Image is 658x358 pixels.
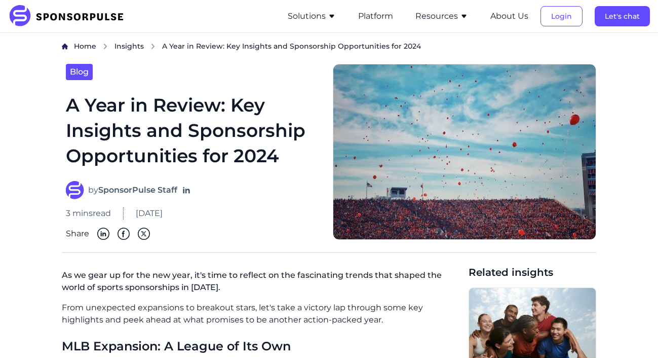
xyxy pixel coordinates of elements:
a: Follow on LinkedIn [181,185,191,195]
a: Blog [66,64,93,80]
img: chevron right [150,43,156,50]
span: Home [74,42,96,51]
h1: A Year in Review: Key Insights and Sponsorship Opportunities for 2024 [66,92,321,169]
a: Login [540,12,583,21]
button: Login [540,6,583,26]
a: About Us [490,12,528,21]
strong: SponsorPulse Staff [98,185,177,195]
span: Related insights [469,265,596,279]
img: Home [62,43,68,50]
a: Platform [358,12,393,21]
span: [DATE] [136,207,163,220]
button: Let's chat [595,6,650,26]
img: SponsorPulse [8,5,131,27]
a: Home [74,41,96,52]
p: From unexpected expansions to breakout stars, let's take a victory lap through some key highlight... [62,302,461,326]
span: Insights [114,42,144,51]
button: Platform [358,10,393,22]
button: Solutions [288,10,336,22]
h3: MLB Expansion: A League of Its Own [62,338,461,354]
span: A Year in Review: Key Insights and Sponsorship Opportunities for 2024 [162,41,421,51]
span: 3 mins read [66,207,111,220]
p: As we gear up for the new year, it's time to reflect on the fascinating trends that shaped the wo... [62,265,461,302]
img: Linkedin [97,228,109,240]
button: Resources [415,10,468,22]
img: SponsorPulse Staff [66,181,84,199]
span: Share [66,228,89,240]
img: Image courtesy of Jakob Rosen via Unsplash [333,64,596,240]
img: Twitter [138,228,150,240]
button: About Us [490,10,528,22]
a: Insights [114,41,144,52]
img: chevron right [102,43,108,50]
a: Let's chat [595,12,650,21]
img: Facebook [118,228,130,240]
span: by [88,184,177,196]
